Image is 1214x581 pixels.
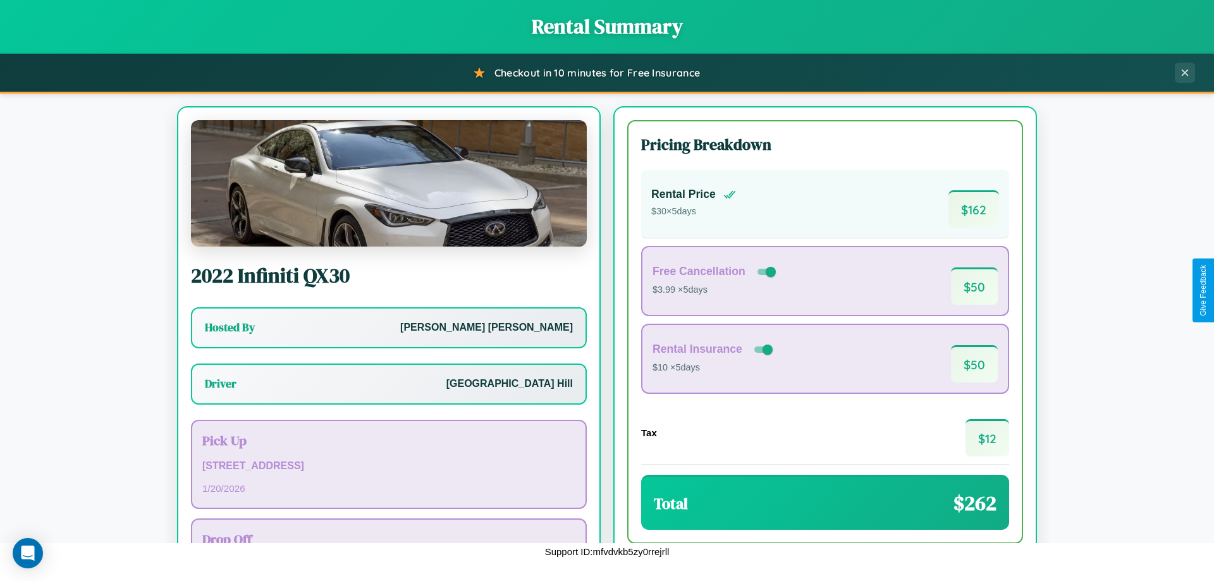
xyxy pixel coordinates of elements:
[948,190,999,228] span: $ 162
[494,66,700,79] span: Checkout in 10 minutes for Free Insurance
[202,431,575,450] h3: Pick Up
[202,480,575,497] p: 1 / 20 / 2026
[202,457,575,475] p: [STREET_ADDRESS]
[653,343,742,356] h4: Rental Insurance
[951,267,998,305] span: $ 50
[651,188,716,201] h4: Rental Price
[951,345,998,382] span: $ 50
[654,493,688,514] h3: Total
[13,13,1201,40] h1: Rental Summary
[202,530,575,548] h3: Drop Off
[651,204,736,220] p: $ 30 × 5 days
[446,375,573,393] p: [GEOGRAPHIC_DATA] Hill
[653,265,745,278] h4: Free Cancellation
[205,320,255,335] h3: Hosted By
[641,427,657,438] h4: Tax
[545,543,670,560] p: Support ID: mfvdvkb5zy0rrejrll
[205,376,236,391] h3: Driver
[966,419,1009,456] span: $ 12
[191,262,587,290] h2: 2022 Infiniti QX30
[400,319,573,337] p: [PERSON_NAME] [PERSON_NAME]
[653,282,778,298] p: $3.99 × 5 days
[953,489,996,517] span: $ 262
[13,538,43,568] div: Open Intercom Messenger
[641,134,1009,155] h3: Pricing Breakdown
[1199,265,1208,316] div: Give Feedback
[653,360,775,376] p: $10 × 5 days
[191,120,587,247] img: Infiniti QX30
